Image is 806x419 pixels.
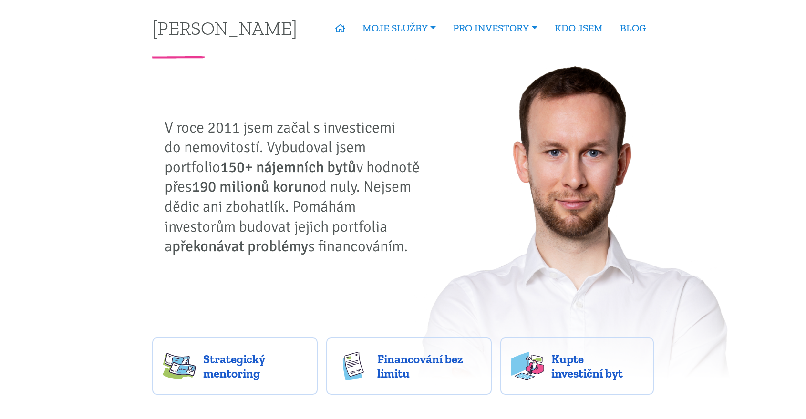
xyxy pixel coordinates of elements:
a: MOJE SLUŽBY [354,17,444,39]
a: Kupte investiční byt [500,337,654,395]
strong: 150+ nájemních bytů [220,158,356,176]
a: KDO JSEM [546,17,611,39]
a: PRO INVESTORY [444,17,546,39]
a: Strategický mentoring [152,337,318,395]
a: Financování bez limitu [326,337,492,395]
strong: 190 milionů korun [192,177,310,196]
span: Kupte investiční byt [551,352,644,380]
span: Financování bez limitu [377,352,481,380]
img: finance [337,352,370,380]
img: flats [511,352,544,380]
p: V roce 2011 jsem začal s investicemi do nemovitostí. Vybudoval jsem portfolio v hodnotě přes od n... [165,118,427,256]
strong: překonávat problémy [172,237,308,255]
img: strategy [163,352,196,380]
a: BLOG [611,17,654,39]
span: Strategický mentoring [203,352,307,380]
a: [PERSON_NAME] [152,19,297,37]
